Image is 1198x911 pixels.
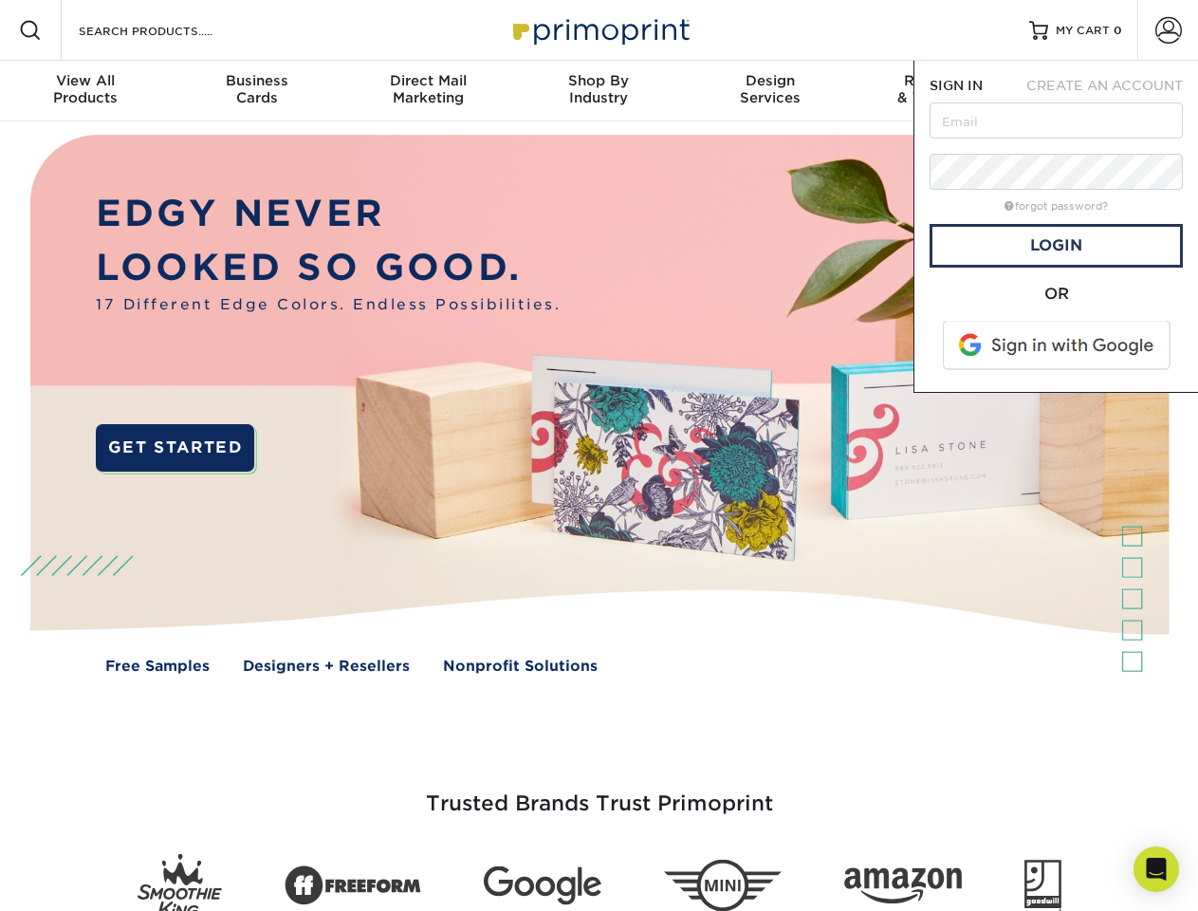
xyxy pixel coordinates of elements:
a: DesignServices [685,61,856,121]
span: Shop By [513,72,684,89]
a: Login [930,224,1183,268]
span: Business [171,72,341,89]
a: Nonprofit Solutions [443,656,598,678]
img: Goodwill [1024,860,1061,911]
span: Resources [856,72,1026,89]
p: LOOKED SO GOOD. [96,241,561,295]
div: & Templates [856,72,1026,106]
div: Open Intercom Messenger [1133,846,1179,892]
a: Shop ByIndustry [513,61,684,121]
img: Primoprint [505,9,694,50]
span: 0 [1114,24,1122,37]
span: SIGN IN [930,78,983,93]
span: CREATE AN ACCOUNT [1026,78,1183,93]
div: Services [685,72,856,106]
span: Direct Mail [342,72,513,89]
input: Email [930,102,1183,139]
a: BusinessCards [171,61,341,121]
img: Amazon [844,868,962,904]
a: forgot password? [1004,200,1108,213]
p: EDGY NEVER [96,187,561,241]
h3: Trusted Brands Trust Primoprint [45,746,1154,839]
a: Free Samples [105,656,210,678]
span: MY CART [1056,23,1110,39]
span: 17 Different Edge Colors. Endless Possibilities. [96,294,561,316]
a: GET STARTED [96,424,254,472]
div: OR [930,283,1183,306]
div: Industry [513,72,684,106]
span: Design [685,72,856,89]
a: Resources& Templates [856,61,1026,121]
img: Google [484,866,601,905]
div: Cards [171,72,341,106]
a: Designers + Resellers [243,656,410,678]
input: SEARCH PRODUCTS..... [77,19,262,42]
div: Marketing [342,72,513,106]
a: Direct MailMarketing [342,61,513,121]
